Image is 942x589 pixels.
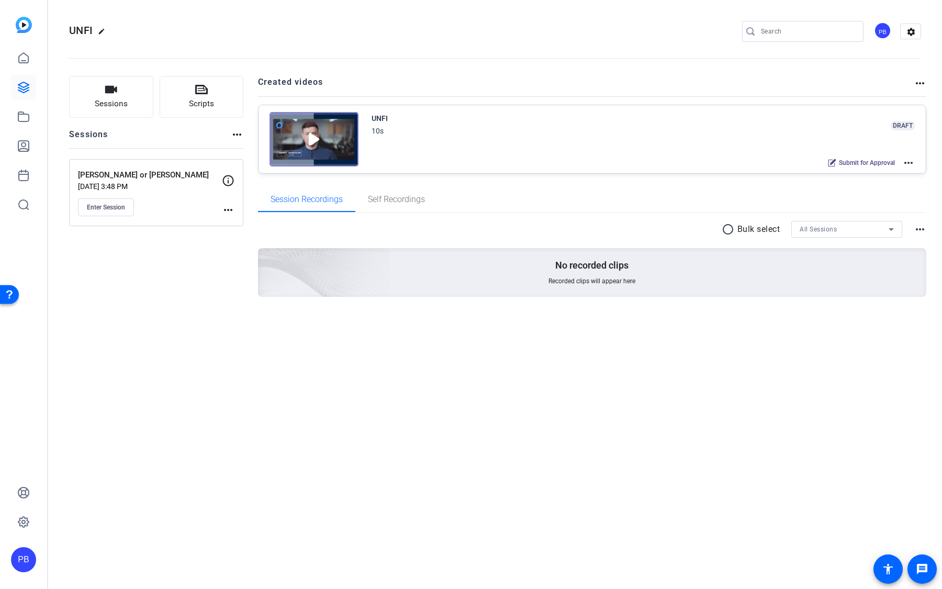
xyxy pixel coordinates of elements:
[160,76,244,118] button: Scripts
[914,223,926,236] mat-icon: more_horiz
[222,204,234,216] mat-icon: more_horiz
[11,547,36,572] div: PB
[258,76,914,96] h2: Created videos
[271,195,343,204] span: Session Recordings
[98,28,110,40] mat-icon: edit
[800,226,837,233] span: All Sessions
[69,76,153,118] button: Sessions
[231,128,243,141] mat-icon: more_horiz
[737,223,780,236] p: Bulk select
[189,98,214,110] span: Scripts
[722,223,737,236] mat-icon: radio_button_unchecked
[839,159,895,167] span: Submit for Approval
[87,203,125,212] span: Enter Session
[270,112,358,166] img: Creator Project Thumbnail
[916,563,928,575] mat-icon: message
[69,128,108,148] h2: Sessions
[882,563,894,575] mat-icon: accessibility
[891,121,915,130] div: DRAFT
[78,182,222,191] p: [DATE] 3:48 PM
[548,277,635,285] span: Recorded clips will appear here
[372,125,384,137] div: 10s
[372,112,388,125] div: UNFI
[901,24,922,40] mat-icon: settings
[761,25,855,38] input: Search
[902,157,915,169] mat-icon: more_horiz
[914,77,926,90] mat-icon: more_horiz
[69,24,93,37] span: UNFI
[95,98,128,110] span: Sessions
[874,22,892,40] ngx-avatar: Peter Bradt
[368,195,425,204] span: Self Recordings
[874,22,891,39] div: PB
[78,198,134,216] button: Enter Session
[16,17,32,33] img: blue-gradient.svg
[555,259,629,272] p: No recorded clips
[141,145,390,372] img: embarkstudio-empty-session.png
[78,169,222,181] p: [PERSON_NAME] or [PERSON_NAME]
